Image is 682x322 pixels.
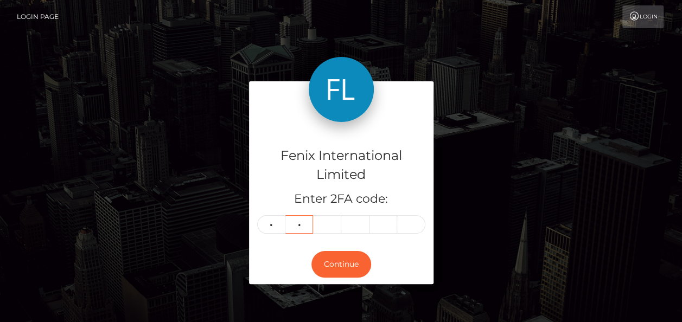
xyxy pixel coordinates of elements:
a: Login Page [17,5,59,28]
img: Fenix International Limited [309,57,374,122]
button: Continue [311,251,371,278]
h4: Fenix International Limited [257,146,425,184]
a: Login [622,5,664,28]
h5: Enter 2FA code: [257,191,425,208]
